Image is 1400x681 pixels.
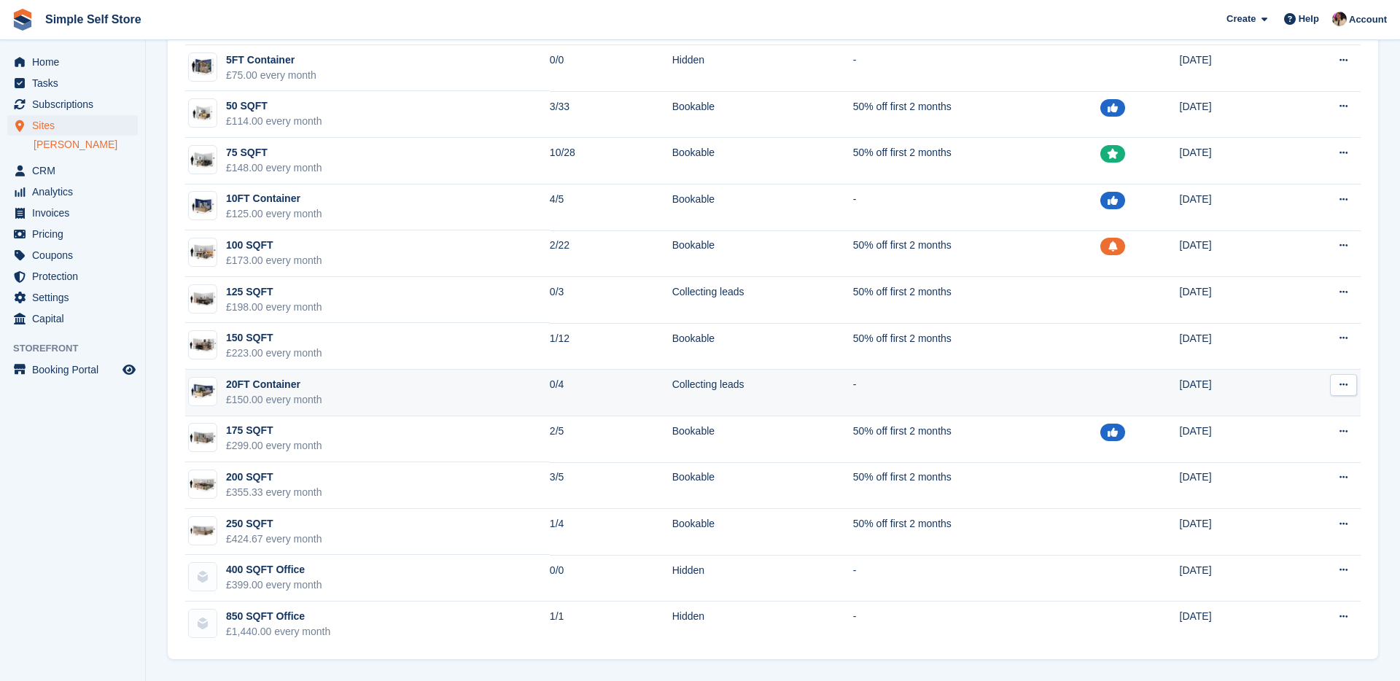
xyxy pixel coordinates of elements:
[853,462,1100,509] td: 50% off first 2 months
[853,230,1100,277] td: 50% off first 2 months
[226,392,322,408] div: £150.00 every month
[7,359,138,380] a: menu
[226,206,322,222] div: £125.00 every month
[189,288,217,309] img: 125-sqft-unit%20(1).jpg
[1180,323,1284,370] td: [DATE]
[7,224,138,244] a: menu
[32,73,120,93] span: Tasks
[189,56,217,77] img: 5%20sq%20ft%20container.jpg
[32,182,120,202] span: Analytics
[550,370,672,416] td: 0/4
[672,230,853,277] td: Bookable
[7,52,138,72] a: menu
[672,602,853,647] td: Hidden
[1226,12,1256,26] span: Create
[7,94,138,114] a: menu
[672,45,853,92] td: Hidden
[1180,370,1284,416] td: [DATE]
[32,266,120,287] span: Protection
[1180,277,1284,324] td: [DATE]
[1180,184,1284,231] td: [DATE]
[7,266,138,287] a: menu
[550,555,672,602] td: 0/0
[226,300,322,315] div: £198.00 every month
[226,532,322,547] div: £424.67 every month
[189,610,217,637] img: blank-unit-type-icon-ffbac7b88ba66c5e286b0e438baccc4b9c83835d4c34f86887a83fc20ec27e7b.svg
[189,195,217,217] img: 10-ft-container.jpg
[853,91,1100,138] td: 50% off first 2 months
[189,474,217,495] img: 200-sqft-unit%20(1).jpg
[1180,509,1284,556] td: [DATE]
[32,359,120,380] span: Booking Portal
[550,184,672,231] td: 4/5
[226,516,322,532] div: 250 SQFT
[226,577,322,593] div: £399.00 every month
[550,509,672,556] td: 1/4
[226,238,322,253] div: 100 SQFT
[550,462,672,509] td: 3/5
[550,91,672,138] td: 3/33
[189,335,217,356] img: 150-sqft-unit%20(1).jpg
[226,624,330,639] div: £1,440.00 every month
[189,103,217,124] img: 50-sqft-unit%20(1).jpg
[226,438,322,454] div: £299.00 every month
[32,287,120,308] span: Settings
[7,308,138,329] a: menu
[189,427,217,448] img: 175-sqft-unit%20(1).jpg
[550,602,672,647] td: 1/1
[32,245,120,265] span: Coupons
[550,230,672,277] td: 2/22
[32,203,120,223] span: Invoices
[226,52,316,68] div: 5FT Container
[853,370,1100,416] td: -
[226,330,322,346] div: 150 SQFT
[550,323,672,370] td: 1/12
[226,470,322,485] div: 200 SQFT
[853,602,1100,647] td: -
[672,462,853,509] td: Bookable
[672,277,853,324] td: Collecting leads
[853,509,1100,556] td: 50% off first 2 months
[39,7,147,31] a: Simple Self Store
[226,609,330,624] div: 850 SQFT Office
[12,9,34,31] img: stora-icon-8386f47178a22dfd0bd8f6a31ec36ba5ce8667c1dd55bd0f319d3a0aa187defe.svg
[226,346,322,361] div: £223.00 every month
[7,287,138,308] a: menu
[189,381,217,402] img: 20-ft-container%20(1).jpg
[7,115,138,136] a: menu
[672,509,853,556] td: Bookable
[226,160,322,176] div: £148.00 every month
[189,520,217,541] img: 250%20sq%20ft.jpg
[672,370,853,416] td: Collecting leads
[226,485,322,500] div: £355.33 every month
[226,377,322,392] div: 20FT Container
[1349,12,1387,27] span: Account
[1180,45,1284,92] td: [DATE]
[853,555,1100,602] td: -
[32,308,120,329] span: Capital
[226,98,322,114] div: 50 SQFT
[1180,91,1284,138] td: [DATE]
[120,361,138,378] a: Preview store
[1180,602,1284,647] td: [DATE]
[550,138,672,184] td: 10/28
[226,114,322,129] div: £114.00 every month
[550,277,672,324] td: 0/3
[7,182,138,202] a: menu
[32,94,120,114] span: Subscriptions
[189,563,217,591] img: blank-unit-type-icon-ffbac7b88ba66c5e286b0e438baccc4b9c83835d4c34f86887a83fc20ec27e7b.svg
[226,423,322,438] div: 175 SQFT
[672,323,853,370] td: Bookable
[672,91,853,138] td: Bookable
[853,277,1100,324] td: 50% off first 2 months
[1180,462,1284,509] td: [DATE]
[853,45,1100,92] td: -
[853,416,1100,463] td: 50% off first 2 months
[32,160,120,181] span: CRM
[7,203,138,223] a: menu
[7,73,138,93] a: menu
[32,52,120,72] span: Home
[226,68,316,83] div: £75.00 every month
[34,138,138,152] a: [PERSON_NAME]
[672,416,853,463] td: Bookable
